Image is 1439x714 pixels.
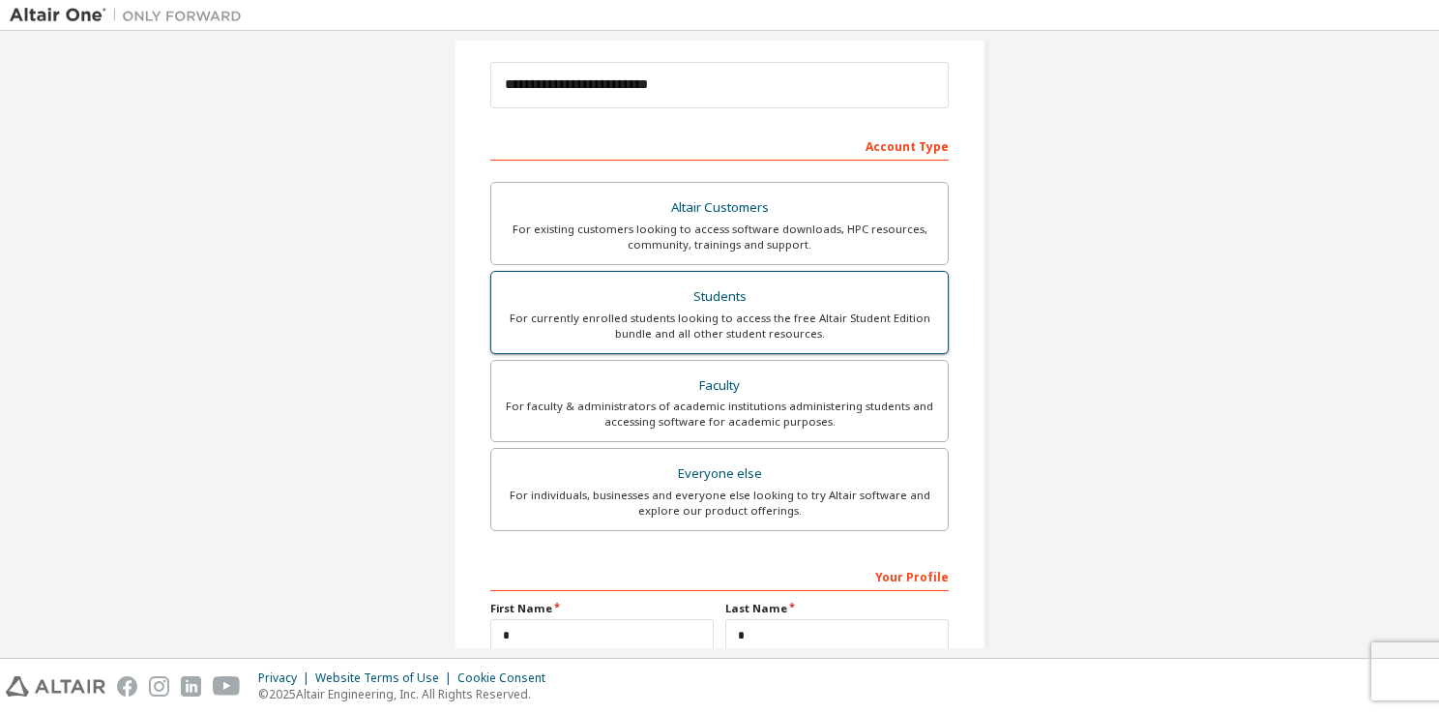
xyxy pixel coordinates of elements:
div: Privacy [258,670,315,686]
div: For faculty & administrators of academic institutions administering students and accessing softwa... [503,399,936,430]
div: Altair Customers [503,194,936,222]
div: For existing customers looking to access software downloads, HPC resources, community, trainings ... [503,222,936,253]
div: Faculty [503,372,936,400]
div: Account Type [490,130,949,161]
img: altair_logo.svg [6,676,105,697]
div: Cookie Consent [457,670,557,686]
div: Students [503,283,936,311]
img: instagram.svg [149,676,169,697]
img: youtube.svg [213,676,241,697]
p: © 2025 Altair Engineering, Inc. All Rights Reserved. [258,686,557,702]
div: Everyone else [503,461,936,488]
label: First Name [490,601,714,616]
img: linkedin.svg [181,676,201,697]
div: Your Profile [490,560,949,591]
div: For currently enrolled students looking to access the free Altair Student Edition bundle and all ... [503,311,936,342]
label: Last Name [725,601,949,616]
div: For individuals, businesses and everyone else looking to try Altair software and explore our prod... [503,488,936,519]
img: facebook.svg [117,676,137,697]
div: Website Terms of Use [315,670,457,686]
img: Altair One [10,6,251,25]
